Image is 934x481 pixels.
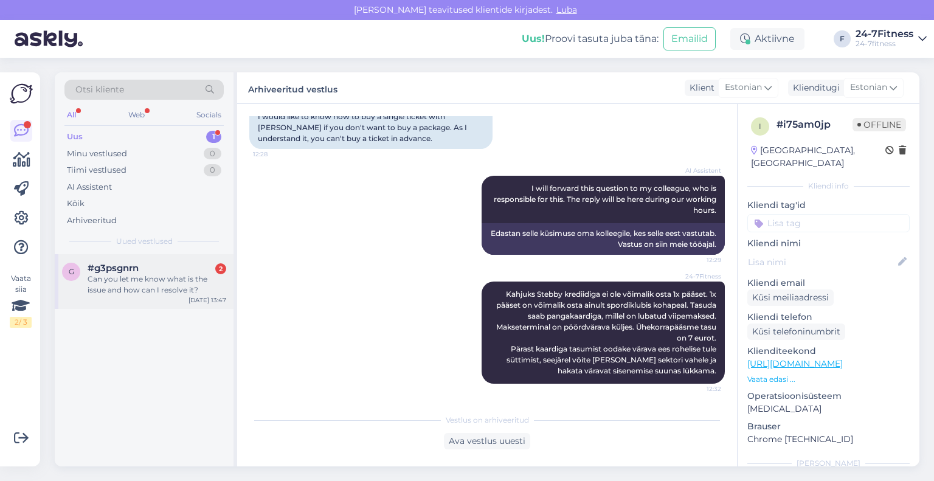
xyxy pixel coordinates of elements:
div: 2 [215,263,226,274]
p: Chrome [TECHNICAL_ID] [747,433,910,446]
div: Proovi tasuta juba täna: [522,32,659,46]
input: Lisa nimi [748,255,896,269]
input: Lisa tag [747,214,910,232]
span: Otsi kliente [75,83,124,96]
span: Offline [853,118,906,131]
a: [URL][DOMAIN_NAME] [747,358,843,369]
div: [DATE] 13:47 [189,296,226,305]
div: Can you let me know what is the issue and how can I resolve it? [88,274,226,296]
div: [GEOGRAPHIC_DATA], [GEOGRAPHIC_DATA] [751,144,885,170]
span: 12:32 [676,384,721,393]
a: 24-7Fitness24-7fitness [856,29,927,49]
span: i [759,122,761,131]
span: Estonian [850,81,887,94]
div: 24-7Fitness [856,29,913,39]
span: g [69,267,74,276]
p: Klienditeekond [747,345,910,358]
span: Estonian [725,81,762,94]
span: 12:28 [253,150,299,159]
span: Vestlus on arhiveeritud [446,415,529,426]
span: I will forward this question to my colleague, who is responsible for this. The reply will be here... [494,184,718,215]
div: Tiimi vestlused [67,164,126,176]
div: Küsi meiliaadressi [747,289,834,306]
p: Brauser [747,420,910,433]
span: 12:29 [676,255,721,265]
p: Kliendi nimi [747,237,910,250]
p: Kliendi telefon [747,311,910,324]
b: Uus! [522,33,545,44]
div: Aktiivne [730,28,804,50]
div: # i75am0jp [777,117,853,132]
div: AI Assistent [67,181,112,193]
p: Operatsioonisüsteem [747,390,910,403]
div: [PERSON_NAME] [747,458,910,469]
div: Arhiveeritud [67,215,117,227]
div: Kõik [67,198,85,210]
div: Klienditugi [788,81,840,94]
span: Kahjuks Stebby krediidiga ei ole võimalik osta 1x pääset. 1x pääset on võimalik osta ainult spord... [496,289,718,375]
div: F [834,30,851,47]
div: Edastan selle küsimuse oma kolleegile, kes selle eest vastutab. Vastus on siin meie tööajal. [482,223,725,255]
div: Ava vestlus uuesti [444,433,530,449]
span: AI Assistent [676,166,721,175]
label: Arhiveeritud vestlus [248,80,337,96]
div: 1 [206,131,221,143]
p: Vaata edasi ... [747,374,910,385]
div: Socials [194,107,224,123]
div: 0 [204,164,221,176]
div: Klient [685,81,714,94]
span: 24-7Fitness [676,272,721,281]
span: Uued vestlused [116,236,173,247]
img: Askly Logo [10,82,33,105]
span: #g3psgnrn [88,263,139,274]
div: 24-7fitness [856,39,913,49]
p: Kliendi tag'id [747,199,910,212]
div: Kliendi info [747,181,910,192]
div: I would like to know how to buy a single ticket with [PERSON_NAME] if you don't want to buy a pac... [249,106,493,149]
div: Vaata siia [10,273,32,328]
div: Küsi telefoninumbrit [747,324,845,340]
span: Luba [553,4,581,15]
div: All [64,107,78,123]
button: Emailid [663,27,716,50]
div: 0 [204,148,221,160]
p: Kliendi email [747,277,910,289]
div: Minu vestlused [67,148,127,160]
div: Web [126,107,147,123]
div: Uus [67,131,83,143]
div: 2 / 3 [10,317,32,328]
p: [MEDICAL_DATA] [747,403,910,415]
